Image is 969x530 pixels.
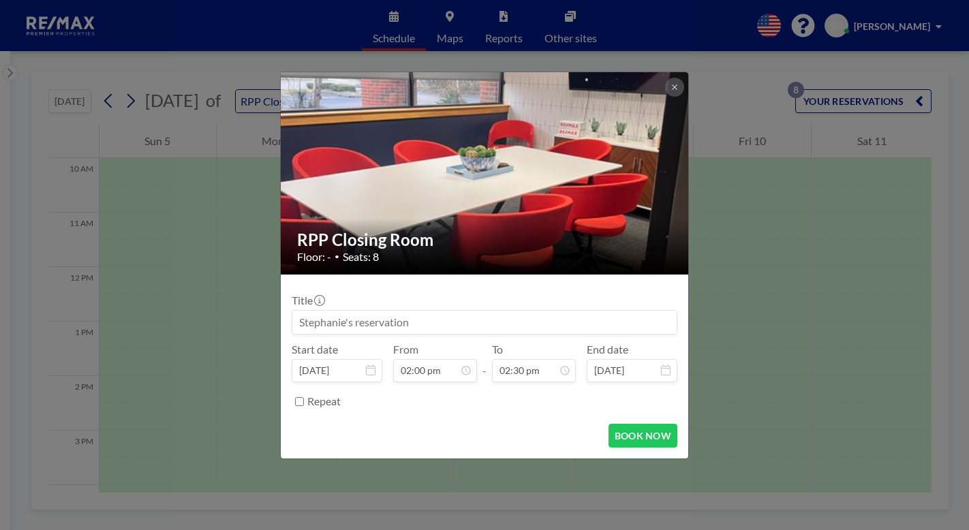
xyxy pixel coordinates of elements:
[393,343,418,356] label: From
[482,347,487,377] span: -
[492,343,503,356] label: To
[292,311,677,334] input: Stephanie's reservation
[292,294,324,307] label: Title
[609,424,677,448] button: BOOK NOW
[335,251,339,262] span: •
[292,343,338,356] label: Start date
[587,343,628,356] label: End date
[343,250,379,264] span: Seats: 8
[307,394,341,408] label: Repeat
[297,250,331,264] span: Floor: -
[297,230,673,250] h2: RPP Closing Room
